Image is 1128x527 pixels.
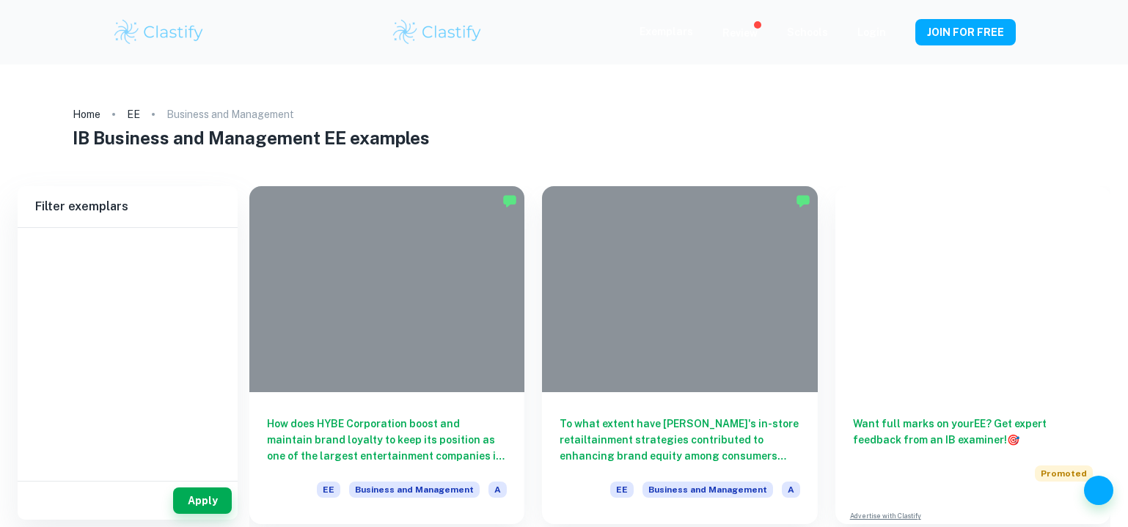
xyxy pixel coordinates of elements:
h6: Want full marks on your EE ? Get expert feedback from an IB examiner! [853,416,1093,448]
a: Home [73,104,100,125]
a: Want full marks on yourEE? Get expert feedback from an IB examiner!Promoted [835,186,1110,499]
p: Review [722,25,758,41]
h1: IB Business and Management EE examples [73,125,1056,151]
a: Advertise with Clastify [850,511,921,521]
span: Promoted [1035,465,1093,482]
h6: Filter exemplars [18,186,238,227]
img: Marked [796,194,810,208]
img: Clastify logo [112,18,205,47]
p: Business and Management [166,106,294,122]
span: Business and Management [349,482,480,498]
img: Marked [502,194,517,208]
a: EE [127,104,140,125]
button: Apply [173,487,232,514]
h6: To what extent have [PERSON_NAME]'s in-store retailtainment strategies contributed to enhancing b... [560,416,799,464]
p: Exemplars [640,23,693,40]
span: A [782,482,800,498]
a: How does HYBE Corporation boost and maintain brand loyalty to keep its position as one of the lar... [249,186,524,524]
h6: How does HYBE Corporation boost and maintain brand loyalty to keep its position as one of the lar... [267,416,507,464]
span: EE [317,482,340,498]
span: EE [610,482,634,498]
span: Business and Management [642,482,773,498]
a: To what extent have [PERSON_NAME]'s in-store retailtainment strategies contributed to enhancing b... [542,186,817,524]
span: A [488,482,507,498]
img: Clastify logo [391,18,484,47]
button: JOIN FOR FREE [915,19,1016,45]
a: Login [857,26,886,38]
button: Help and Feedback [1084,476,1113,505]
span: 🎯 [1007,434,1019,446]
a: Schools [787,26,828,38]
